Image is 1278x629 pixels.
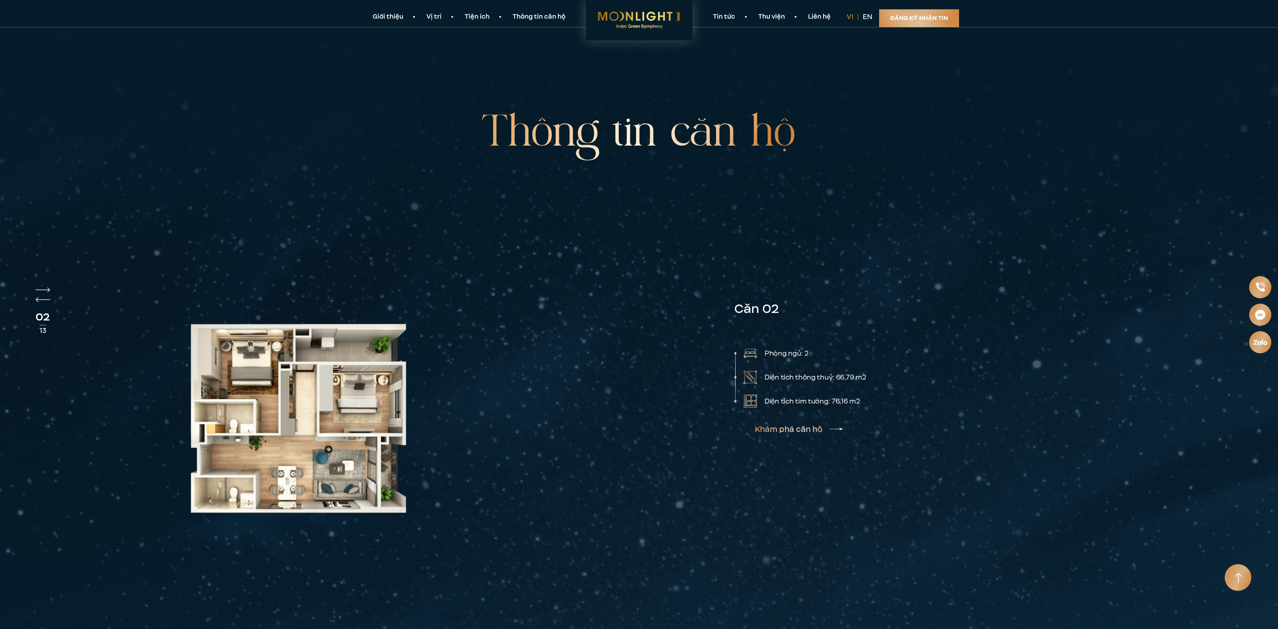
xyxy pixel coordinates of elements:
a: en [863,12,872,22]
img: Arrow icon [1234,573,1242,583]
div: Previous slide [36,297,50,302]
a: Tiện ích [453,12,501,22]
div: 13 [40,325,46,336]
div: Next slide [36,287,50,293]
div: 02 [36,309,50,325]
a: Đăng ký nhận tin [879,9,959,27]
a: Thư viện [747,12,796,22]
a: Thông tin căn hộ [501,12,577,22]
a: Liên hệ [796,12,842,22]
img: Messenger icon [1254,308,1267,321]
a: vi [847,12,853,22]
a: Giới thiệu [361,12,415,22]
a: Vị trí [415,12,453,22]
img: Phone icon [1254,281,1266,293]
img: Zalo icon [1252,337,1268,346]
h2: Thông tin căn hộ [482,105,796,162]
a: Tin tức [701,12,747,22]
